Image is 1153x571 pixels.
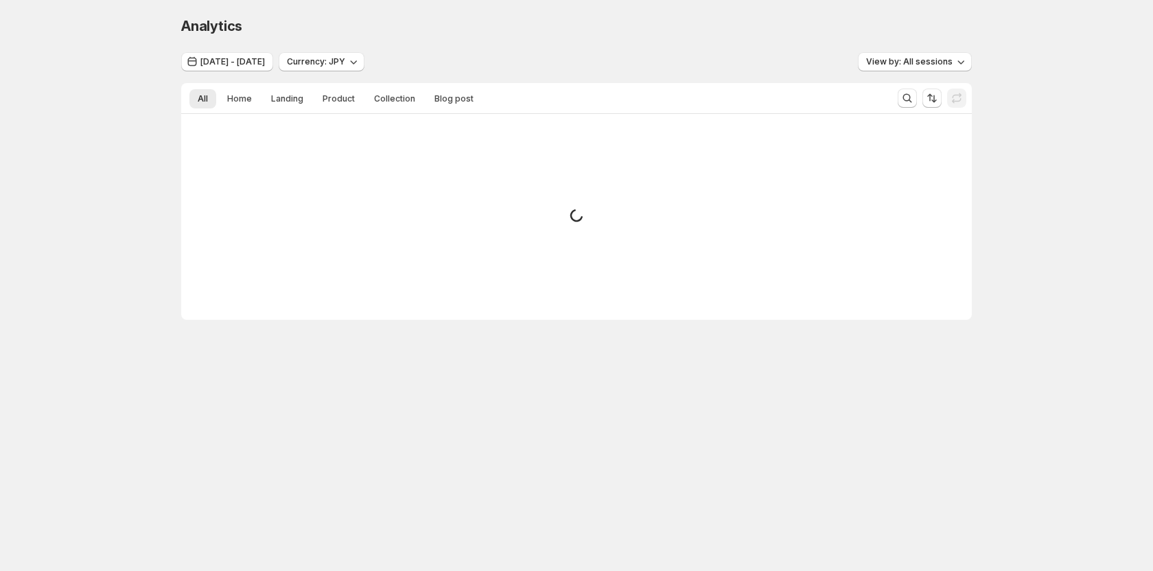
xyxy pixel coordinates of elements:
span: Product [323,93,355,104]
span: [DATE] - [DATE] [200,56,265,67]
span: View by: All sessions [866,56,953,67]
span: Collection [374,93,415,104]
button: [DATE] - [DATE] [181,52,273,71]
span: All [198,93,208,104]
button: Search and filter results [898,89,917,108]
span: Analytics [181,18,242,34]
button: Sort the results [922,89,942,108]
span: Blog post [434,93,474,104]
span: Landing [271,93,303,104]
span: Home [227,93,252,104]
button: Currency: JPY [279,52,364,71]
span: Currency: JPY [287,56,345,67]
button: View by: All sessions [858,52,972,71]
